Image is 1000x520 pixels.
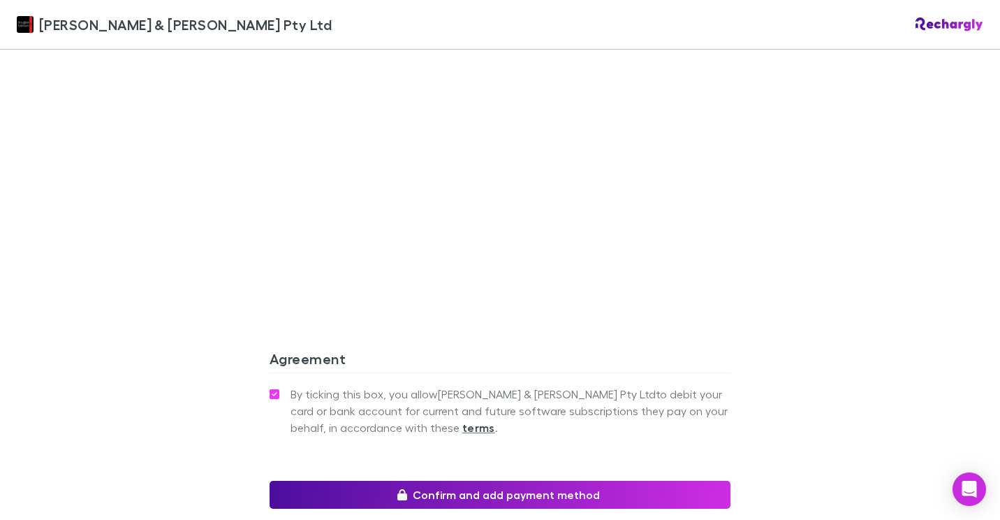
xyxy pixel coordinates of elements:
h3: Agreement [270,350,730,373]
div: Open Intercom Messenger [953,472,986,506]
button: Confirm and add payment method [270,481,730,509]
span: By ticking this box, you allow [PERSON_NAME] & [PERSON_NAME] Pty Ltd to debit your card or bank a... [291,386,730,436]
img: Rechargly Logo [916,17,983,31]
strong: terms [462,421,495,435]
span: [PERSON_NAME] & [PERSON_NAME] Pty Ltd [39,14,332,35]
img: Douglas & Harrison Pty Ltd's Logo [17,16,34,33]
